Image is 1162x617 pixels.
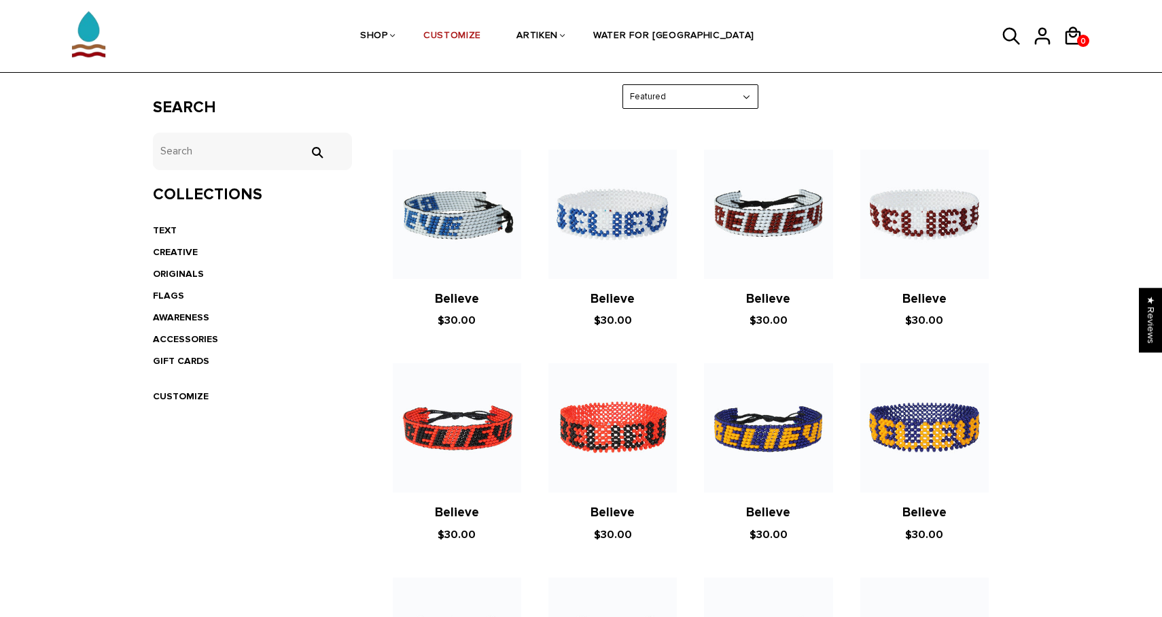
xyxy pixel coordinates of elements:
span: $30.00 [750,314,788,327]
h3: Collections [153,185,352,205]
a: ACCESSORIES [153,333,218,345]
span: $30.00 [594,528,632,541]
a: TEXT [153,224,177,236]
a: Believe [591,291,635,307]
span: $30.00 [438,314,476,327]
a: 0 [1077,35,1089,47]
a: Believe [902,505,947,520]
a: ORIGINALS [153,268,204,280]
input: Search [153,133,352,170]
span: $30.00 [905,528,943,541]
a: CREATIVE [153,246,198,258]
span: $30.00 [438,528,476,541]
h3: Search [153,98,352,118]
a: WATER FOR [GEOGRAPHIC_DATA] [593,1,754,73]
a: ARTIKEN [516,1,558,73]
div: Click to open Judge.me floating reviews tab [1139,288,1162,352]
a: SHOP [360,1,388,73]
a: CUSTOMIZE [153,390,209,402]
input: Search [303,146,330,159]
span: $30.00 [594,314,632,327]
a: Believe [435,291,479,307]
span: 0 [1077,33,1089,50]
a: Believe [746,505,790,520]
a: Believe [591,505,635,520]
a: FLAGS [153,290,184,301]
a: Believe [746,291,790,307]
span: $30.00 [905,314,943,327]
a: CUSTOMIZE [423,1,481,73]
a: GIFT CARDS [153,355,209,367]
span: $30.00 [750,528,788,541]
a: Believe [435,505,479,520]
a: AWARENESS [153,312,209,323]
a: Believe [902,291,947,307]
